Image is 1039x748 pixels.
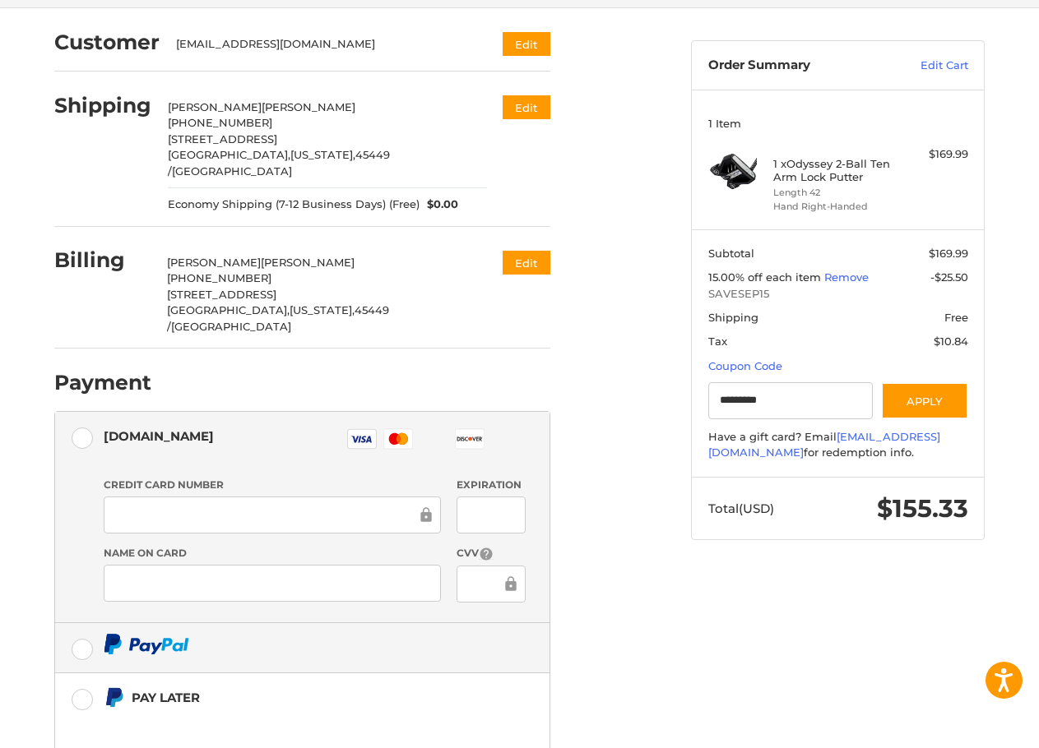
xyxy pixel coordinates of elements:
div: Have a gift card? Email for redemption info. [708,429,968,461]
span: [PERSON_NAME] [261,256,355,269]
span: $155.33 [877,493,968,524]
a: Edit Cart [885,58,968,74]
a: Coupon Code [708,359,782,372]
a: Remove [824,270,869,284]
h3: 1 Item [708,117,968,130]
button: Apply [881,382,968,419]
label: CVV [457,546,525,561]
span: [PERSON_NAME] [262,100,355,113]
span: SAVESEP15 [708,286,968,302]
button: Edit [503,95,550,119]
span: [PERSON_NAME] [168,100,262,113]
iframe: PayPal Message 1 [104,714,448,729]
span: Tax [708,335,727,348]
label: Expiration [457,478,525,492]
span: [GEOGRAPHIC_DATA], [168,148,290,161]
div: [EMAIL_ADDRESS][DOMAIN_NAME] [176,36,471,53]
span: [GEOGRAPHIC_DATA], [167,303,290,316]
h4: 1 x Odyssey 2-Ball Ten Arm Lock Putter [773,157,899,184]
span: Shipping [708,311,758,324]
div: $169.99 [903,146,968,163]
span: [US_STATE], [290,148,355,161]
span: Economy Shipping (7-12 Business Days) (Free) [168,196,420,213]
span: 45449 / [167,303,389,333]
span: [PHONE_NUMBER] [167,271,271,284]
span: [STREET_ADDRESS] [168,132,277,145]
img: Pay Later icon [104,687,124,708]
span: [STREET_ADDRESS] [167,288,276,301]
input: Gift Certificate or Coupon Code [708,382,874,419]
h2: Customer [54,30,160,55]
h3: Order Summary [708,58,885,74]
span: [US_STATE], [290,303,355,316]
span: 45449 / [168,148,390,178]
span: -$25.50 [930,270,968,284]
h2: Billing [54,247,151,273]
div: Pay Later [132,684,447,711]
img: PayPal icon [104,634,189,654]
span: $10.84 [934,335,968,348]
span: Free [944,311,968,324]
button: Edit [503,32,550,56]
li: Hand Right-Handed [773,200,899,214]
span: 15.00% off each item [708,270,824,284]
span: $0.00 [420,196,459,213]
span: [GEOGRAPHIC_DATA] [172,164,292,178]
li: Length 42 [773,186,899,200]
label: Name on Card [104,546,441,561]
h2: Shipping [54,93,151,118]
label: Credit Card Number [104,478,441,492]
span: Subtotal [708,247,754,260]
span: $169.99 [929,247,968,260]
span: [PHONE_NUMBER] [168,116,272,129]
span: [PERSON_NAME] [167,256,261,269]
span: Total (USD) [708,501,774,516]
button: Edit [503,251,550,275]
div: [DOMAIN_NAME] [104,422,214,450]
span: [GEOGRAPHIC_DATA] [171,320,291,333]
h2: Payment [54,370,151,395]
